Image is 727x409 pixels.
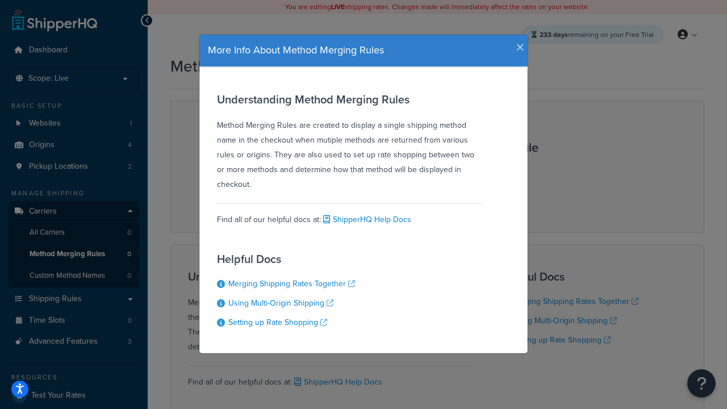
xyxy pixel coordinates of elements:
[217,93,482,106] h3: Understanding Method Merging Rules
[228,316,327,328] a: Setting up Rate Shopping
[217,93,482,192] div: Method Merging Rules are created to display a single shipping method name in the checkout when mu...
[228,297,333,309] a: Using Multi-Origin Shipping
[217,253,355,265] h3: Helpful Docs
[321,214,411,226] a: ShipperHQ Help Docs
[217,203,482,227] div: Find all of our helpful docs at:
[228,278,355,290] a: Merging Shipping Rates Together
[208,43,519,58] h4: More Info About Method Merging Rules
